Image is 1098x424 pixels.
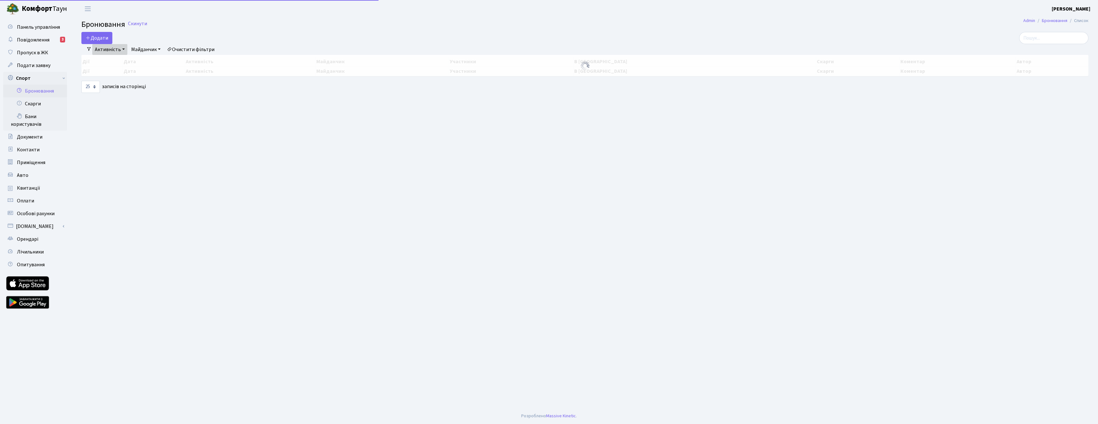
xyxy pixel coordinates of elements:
[17,133,42,140] span: Документи
[164,44,217,55] a: Очистити фільтри
[3,72,67,85] a: Спорт
[17,236,38,243] span: Орендарі
[60,37,65,42] div: 3
[17,24,60,31] span: Панель управління
[3,169,67,182] a: Авто
[521,413,577,420] div: Розроблено .
[1052,5,1090,13] a: [PERSON_NAME]
[22,4,52,14] b: Комфорт
[17,49,48,56] span: Пропуск в ЖК
[3,182,67,194] a: Квитанції
[17,172,28,179] span: Авто
[3,258,67,271] a: Опитування
[1067,17,1088,24] li: Список
[1023,17,1035,24] a: Admin
[92,44,127,55] a: Активність
[3,207,67,220] a: Особові рахунки
[3,110,67,131] a: Бани користувачів
[580,61,590,71] img: Обробка...
[81,32,112,44] button: Додати
[22,4,67,14] span: Таун
[3,233,67,246] a: Орендарі
[81,81,100,93] select: записів на сторінці
[17,159,45,166] span: Приміщення
[17,36,49,43] span: Повідомлення
[3,194,67,207] a: Оплати
[546,413,576,419] a: Massive Kinetic
[17,197,34,204] span: Оплати
[17,210,55,217] span: Особові рахунки
[17,62,50,69] span: Подати заявку
[3,156,67,169] a: Приміщення
[3,143,67,156] a: Контакти
[81,81,146,93] label: записів на сторінці
[3,59,67,72] a: Подати заявку
[3,21,67,34] a: Панель управління
[17,248,44,255] span: Лічильники
[80,4,96,14] button: Переключити навігацію
[1014,14,1098,27] nav: breadcrumb
[129,44,163,55] a: Майданчик
[17,185,40,192] span: Квитанції
[17,261,45,268] span: Опитування
[128,21,147,27] a: Скинути
[3,85,67,97] a: Бронювання
[1042,17,1067,24] a: Бронювання
[81,19,125,30] span: Бронювання
[3,131,67,143] a: Документи
[3,34,67,46] a: Повідомлення3
[17,146,40,153] span: Контакти
[3,246,67,258] a: Лічильники
[3,46,67,59] a: Пропуск в ЖК
[3,220,67,233] a: [DOMAIN_NAME]
[1052,5,1090,12] b: [PERSON_NAME]
[1019,32,1088,44] input: Пошук...
[3,97,67,110] a: Скарги
[6,3,19,15] img: logo.png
